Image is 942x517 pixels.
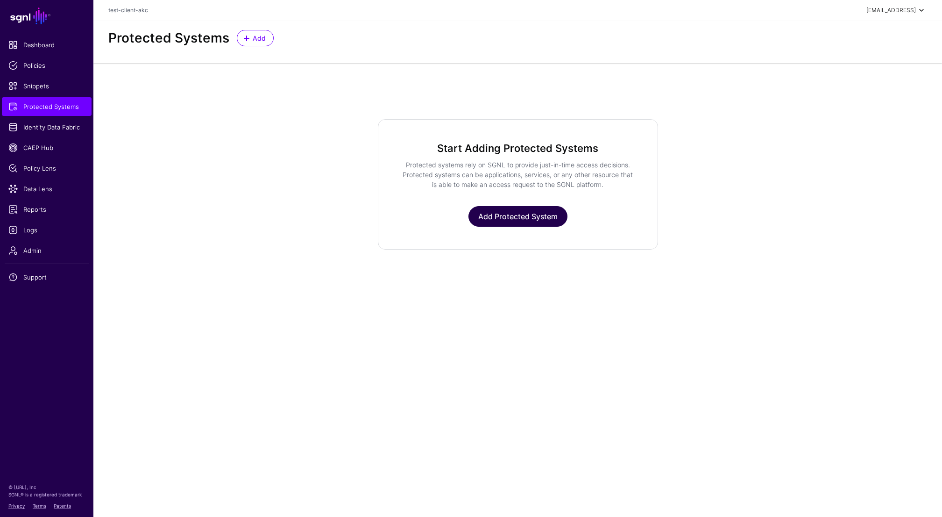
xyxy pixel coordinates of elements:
[401,142,635,154] h3: Start Adding Protected Systems
[2,118,92,136] a: Identity Data Fabric
[8,81,85,91] span: Snippets
[8,122,85,132] span: Identity Data Fabric
[6,6,88,26] a: SGNL
[8,102,85,111] span: Protected Systems
[108,30,229,46] h2: Protected Systems
[2,180,92,198] a: Data Lens
[401,160,635,189] p: Protected systems rely on SGNL to provide just-in-time access decisions. Protected systems can be...
[8,40,85,50] span: Dashboard
[8,273,85,282] span: Support
[2,56,92,75] a: Policies
[8,184,85,194] span: Data Lens
[2,241,92,260] a: Admin
[2,97,92,116] a: Protected Systems
[8,246,85,255] span: Admin
[8,225,85,235] span: Logs
[8,483,85,491] p: © [URL], Inc
[108,7,148,14] a: test-client-akc
[33,503,46,509] a: Terms
[8,205,85,214] span: Reports
[8,61,85,70] span: Policies
[8,164,85,173] span: Policy Lens
[866,6,916,14] div: [EMAIL_ADDRESS]
[8,143,85,152] span: CAEP Hub
[468,206,567,227] a: Add Protected System
[2,159,92,178] a: Policy Lens
[2,36,92,54] a: Dashboard
[2,200,92,219] a: Reports
[252,33,267,43] span: Add
[2,221,92,239] a: Logs
[54,503,71,509] a: Patents
[8,503,25,509] a: Privacy
[2,77,92,95] a: Snippets
[2,138,92,157] a: CAEP Hub
[8,491,85,498] p: SGNL® is a registered trademark
[237,30,274,46] a: Add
